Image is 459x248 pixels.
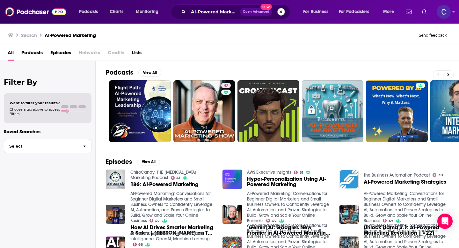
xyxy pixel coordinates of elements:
a: 47 [221,83,231,88]
a: Show notifications dropdown [403,6,414,17]
button: open menu [75,7,106,17]
h2: Filter By [4,77,91,87]
span: 30 [438,174,443,177]
a: Episodes [50,47,71,61]
span: Open Advanced [243,10,269,13]
div: Open Intercom Messenger [437,214,453,229]
a: Lists [132,47,142,61]
img: User Profile [437,5,451,19]
span: Charts [110,7,123,16]
a: 30 [433,173,443,177]
input: Search podcasts, credits, & more... [188,7,240,17]
img: 186: AI-Powered Marketing [106,170,125,189]
a: 47 [383,219,393,222]
span: Podcasts [79,7,98,16]
a: 47 [149,219,160,222]
a: 68 [133,243,143,246]
span: Monitoring [136,7,158,16]
p: Saved Searches [4,128,91,135]
span: 47 [155,220,160,222]
span: Choose a tab above to access filters. [10,107,60,116]
span: 41 [176,177,180,179]
a: Show notifications dropdown [419,6,429,17]
button: View All [138,69,161,77]
a: The Business Automation Podcast [364,172,430,178]
span: How AI Drives Smarter Marketing & Sales | [PERSON_NAME] on The AI-Powered Marketing Show [130,225,215,236]
a: 51 [294,171,303,174]
button: Send feedback [417,33,449,38]
button: open menu [379,7,402,17]
button: View All [137,158,160,165]
a: AI-Powered Marketing Strategies [364,179,446,185]
span: Select [4,144,78,148]
span: For Business [303,7,328,16]
img: Podchaser - Follow, Share and Rate Podcasts [5,6,66,18]
img: "Gemini AI: Google's New Frontier in AI-Powered Marketing" | #59 [222,205,242,224]
a: 47 [173,80,235,142]
span: Logged in as publicityxxtina [437,5,451,19]
a: ChiroCandy: THE Chiropractic Marketing Podcast [130,170,196,180]
a: PodcastsView All [106,69,161,77]
a: EpisodesView All [106,158,160,166]
span: For Podcasters [339,7,369,16]
button: Open AdvancedNew [240,8,272,16]
a: AI-Powered Marketing: Conversations for Beginner Digital Marketers and Small Business Owners to C... [130,191,212,223]
a: 186: AI-Powered Marketing [130,182,199,187]
button: open menu [131,7,167,17]
span: 68 [138,243,143,246]
span: 47 [224,83,228,89]
h3: AI-Powered Marketing [45,32,96,38]
span: Credits [108,47,124,61]
span: Want to filter your results? [10,101,60,105]
span: 51 [300,171,303,174]
span: More [383,7,394,16]
img: Unlock Llama 3.1: AI-Powered Marketing Revolution | #221 [339,205,359,224]
h2: Episodes [106,158,132,166]
span: Networks [79,47,100,61]
div: Search podcasts, credits, & more... [177,4,296,19]
a: Hyper-Personalization Using AI-Powered Marketing [247,176,332,187]
a: AWS Executive Insights [247,170,291,175]
a: AI Chat: ChatGPT & AI News, Artificial Intelligence, OpenAI, Machine Learning [130,231,210,242]
a: How AI Drives Smarter Marketing & Sales | Joelle Kaufman on The AI-Powered Marketing Show [130,225,215,236]
a: 41 [171,176,180,180]
h3: Search [21,32,37,38]
a: 47 [266,219,277,222]
span: New [260,4,272,10]
button: open menu [299,7,336,17]
img: How AI Drives Smarter Marketing & Sales | Joelle Kaufman on The AI-Powered Marketing Show [106,205,125,224]
button: Select [4,139,91,153]
img: Hyper-Personalization Using AI-Powered Marketing [222,170,242,189]
button: open menu [335,7,379,17]
span: 47 [389,220,393,222]
a: AI-Powered Marketing: Conversations for Beginner Digital Marketers and Small Business Owners to C... [247,191,329,223]
a: Podcasts [21,47,43,61]
a: AI-Powered Marketing: Conversations for Beginner Digital Marketers and Small Business Owners to C... [364,191,446,223]
button: Show profile menu [437,5,451,19]
h2: Podcasts [106,69,133,77]
span: 47 [272,220,277,222]
a: Charts [106,7,127,17]
a: All [8,47,14,61]
img: AI-Powered Marketing Strategies [339,170,359,189]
